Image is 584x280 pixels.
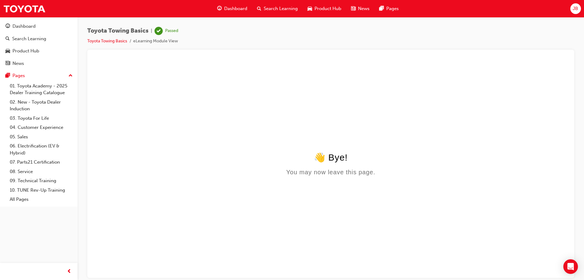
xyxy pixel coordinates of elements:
[217,5,222,12] span: guage-icon
[2,33,75,44] a: Search Learning
[7,141,75,158] a: 06. Electrification (EV & Hybrid)
[7,158,75,167] a: 07. Parts21 Certification
[12,48,39,55] div: Product Hub
[7,186,75,195] a: 10. TUNE Rev-Up Training
[7,195,75,204] a: All Pages
[7,176,75,186] a: 09. Technical Training
[7,97,75,114] a: 02. New - Toyota Dealer Induction
[346,2,374,15] a: news-iconNews
[12,23,36,30] div: Dashboard
[358,5,370,12] span: News
[224,5,247,12] span: Dashboard
[374,2,404,15] a: pages-iconPages
[87,38,127,44] a: Toyota Towing Basics
[264,5,298,12] span: Search Learning
[308,5,312,12] span: car-icon
[12,72,25,79] div: Pages
[67,268,71,275] span: prev-icon
[257,5,261,12] span: search-icon
[2,70,75,81] button: Pages
[12,60,24,67] div: News
[87,27,148,34] span: Toyota Towing Basics
[303,2,346,15] a: car-iconProduct Hub
[5,36,10,42] span: search-icon
[379,5,384,12] span: pages-icon
[5,48,10,54] span: car-icon
[151,27,152,34] span: |
[12,35,46,42] div: Search Learning
[7,114,75,123] a: 03. Toyota For Life
[252,2,303,15] a: search-iconSearch Learning
[2,108,475,115] div: You may now leave this page.
[2,19,75,70] button: DashboardSearch LearningProduct HubNews
[165,28,178,34] div: Passed
[133,38,178,45] li: eLearning Module View
[2,21,75,32] a: Dashboard
[3,2,46,16] img: Trak
[5,61,10,66] span: news-icon
[570,3,581,14] button: JB
[7,123,75,132] a: 04. Customer Experience
[2,91,475,102] div: 👋 Bye!
[212,2,252,15] a: guage-iconDashboard
[2,45,75,57] a: Product Hub
[7,81,75,97] a: 01. Toyota Academy - 2025 Dealer Training Catalogue
[7,132,75,142] a: 05. Sales
[573,5,578,12] span: JB
[2,58,75,69] a: News
[68,72,73,80] span: up-icon
[315,5,341,12] span: Product Hub
[7,167,75,176] a: 08. Service
[386,5,399,12] span: Pages
[155,27,163,35] span: learningRecordVerb_PASS-icon
[351,5,356,12] span: news-icon
[5,73,10,79] span: pages-icon
[563,259,578,274] div: Open Intercom Messenger
[5,24,10,29] span: guage-icon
